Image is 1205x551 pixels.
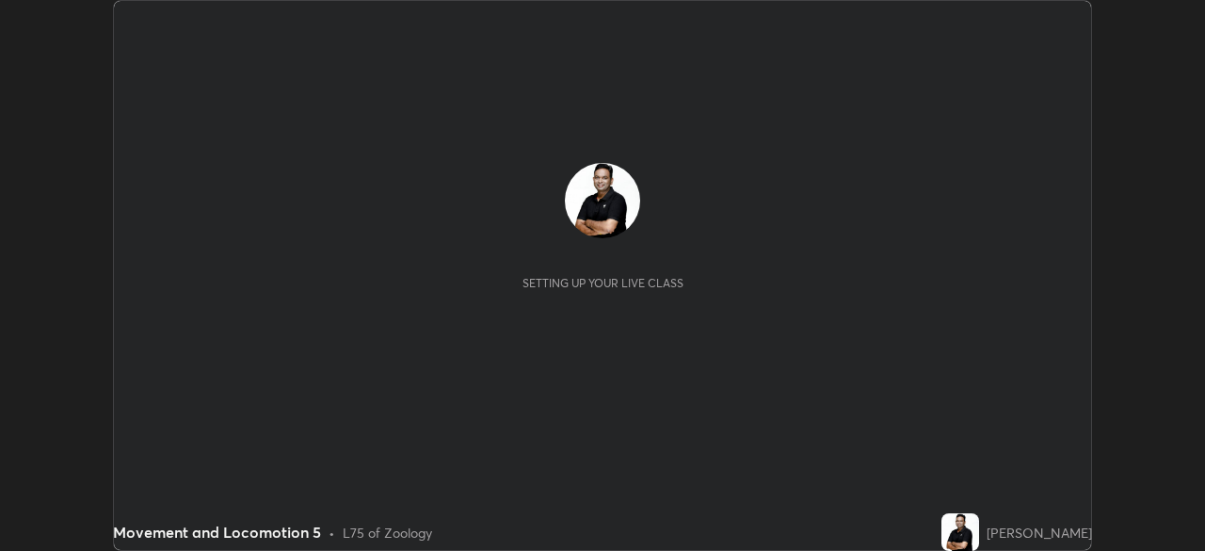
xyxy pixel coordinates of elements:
div: L75 of Zoology [343,523,432,543]
div: Setting up your live class [522,276,683,290]
img: 5b67bc2738cd4d57a8ec135b31aa2f06.jpg [941,513,979,551]
img: 5b67bc2738cd4d57a8ec135b31aa2f06.jpg [565,163,640,238]
div: Movement and Locomotion 5 [113,521,321,543]
div: • [329,523,335,543]
div: [PERSON_NAME] [987,523,1092,543]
